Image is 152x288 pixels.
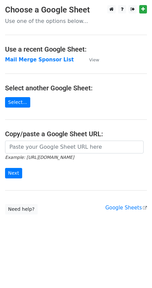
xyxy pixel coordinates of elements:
h4: Select another Google Sheet: [5,84,147,92]
a: Need help? [5,204,38,214]
input: Paste your Google Sheet URL here [5,141,144,153]
h4: Use a recent Google Sheet: [5,45,147,53]
input: Next [5,168,22,178]
a: Mail Merge Sponsor List [5,57,74,63]
small: View [89,57,99,62]
h3: Choose a Google Sheet [5,5,147,15]
h4: Copy/paste a Google Sheet URL: [5,130,147,138]
small: Example: [URL][DOMAIN_NAME] [5,155,74,160]
a: View [82,57,99,63]
p: Use one of the options below... [5,18,147,25]
a: Google Sheets [105,205,147,211]
a: Select... [5,97,30,108]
